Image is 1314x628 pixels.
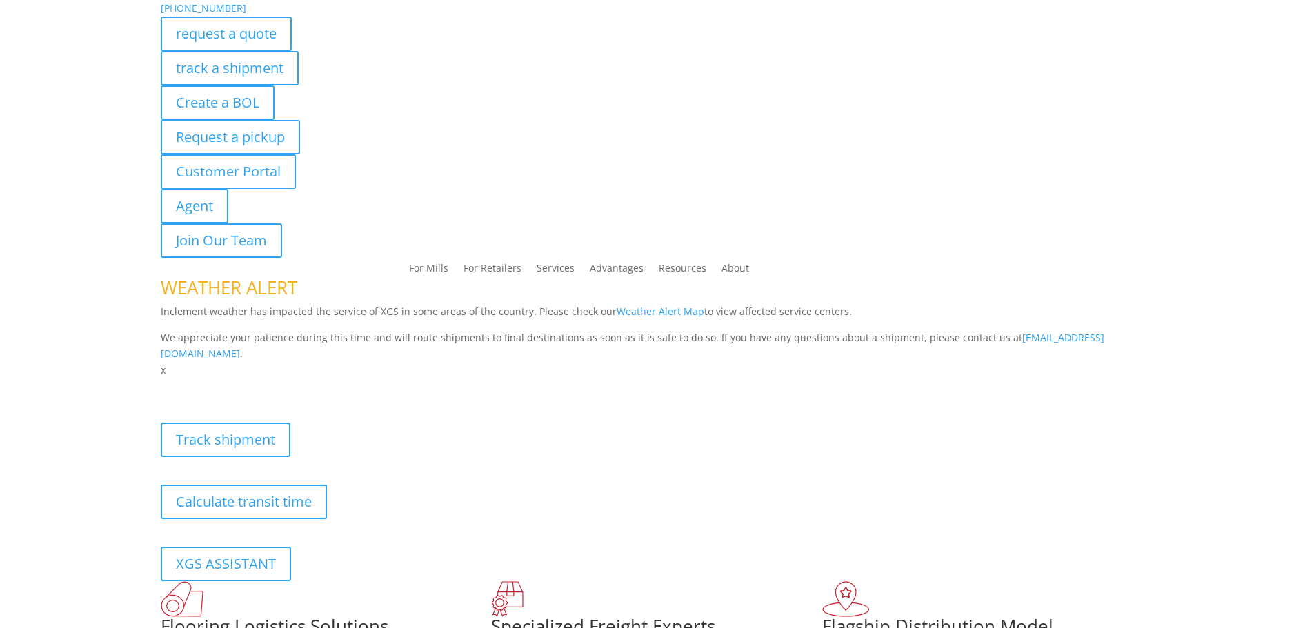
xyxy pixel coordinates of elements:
a: For Retailers [464,263,521,278]
a: About [721,263,749,278]
a: Weather Alert Map [617,305,704,318]
img: xgs-icon-focused-on-flooring-red [491,581,524,617]
span: WEATHER ALERT [161,275,297,300]
a: Resources [659,263,706,278]
p: Inclement weather has impacted the service of XGS in some areas of the country. Please check our ... [161,303,1154,330]
img: xgs-icon-flagship-distribution-model-red [822,581,870,617]
a: Customer Portal [161,154,296,189]
a: XGS ASSISTANT [161,547,291,581]
a: Calculate transit time [161,485,327,519]
a: For Mills [409,263,448,278]
img: xgs-icon-total-supply-chain-intelligence-red [161,581,203,617]
p: We appreciate your patience during this time and will route shipments to final destinations as so... [161,330,1154,363]
a: Agent [161,189,228,223]
a: Advantages [590,263,644,278]
a: Request a pickup [161,120,300,154]
a: Create a BOL [161,85,275,120]
a: Track shipment [161,423,290,457]
a: Services [537,263,575,278]
p: x [161,362,1154,378]
a: track a shipment [161,51,299,85]
b: Visibility, transparency, and control for your entire supply chain. [161,381,468,394]
a: [PHONE_NUMBER] [161,1,246,14]
a: request a quote [161,17,292,51]
a: Join Our Team [161,223,282,258]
